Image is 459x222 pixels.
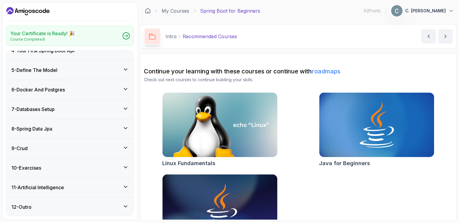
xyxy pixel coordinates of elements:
p: Course Completed! [10,37,75,42]
p: Intro [166,33,177,40]
button: 7-Databases Setup [7,100,133,119]
p: Check out next courses to continue building your skills. [144,77,453,83]
a: Java for Beginners cardJava for Beginners [319,92,434,168]
h2: Linux Fundamentals [162,159,215,168]
h3: 7 - Databases Setup [11,106,55,113]
button: 8-Spring Data Jpa [7,119,133,138]
p: C. [PERSON_NAME] [405,8,446,14]
button: 5-Define The Model [7,60,133,80]
img: Java for Beginners card [319,93,434,157]
button: 6-Docker And Postgres [7,80,133,99]
p: Recommended Courses [183,33,237,40]
button: 11-Artificial Intelligence [7,178,133,197]
p: 62 Points [364,8,381,14]
h2: Your Certificate is Ready! 🎉 [10,30,75,37]
h2: Continue your learning with these courses or continue with [144,67,453,76]
img: Linux Fundamentals card [163,93,277,157]
img: user profile image [391,5,403,17]
h3: 12 - Outro [11,203,32,211]
a: My Courses [162,7,189,14]
a: Dashboard [145,8,151,14]
button: 9-Crud [7,139,133,158]
button: 10-Exercises [7,158,133,177]
h3: 9 - Crud [11,145,28,152]
h3: 11 - Artificial Intelligence [11,184,64,191]
button: user profile imageC. [PERSON_NAME] [391,5,454,17]
a: Dashboard [6,6,50,16]
button: 12-Outro [7,197,133,217]
h3: 10 - Exercises [11,164,41,171]
button: next content [438,29,453,44]
h3: 8 - Spring Data Jpa [11,125,52,132]
h2: Java for Beginners [319,159,370,168]
p: Spring Boot for Beginners [200,7,260,14]
button: previous content [421,29,436,44]
h3: 6 - Docker And Postgres [11,86,65,93]
a: roadmaps [312,68,340,75]
a: Linux Fundamentals cardLinux Fundamentals [162,92,278,168]
a: Your Certificate is Ready! 🎉Course Completed! [6,26,134,46]
h3: 5 - Define The Model [11,66,57,74]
